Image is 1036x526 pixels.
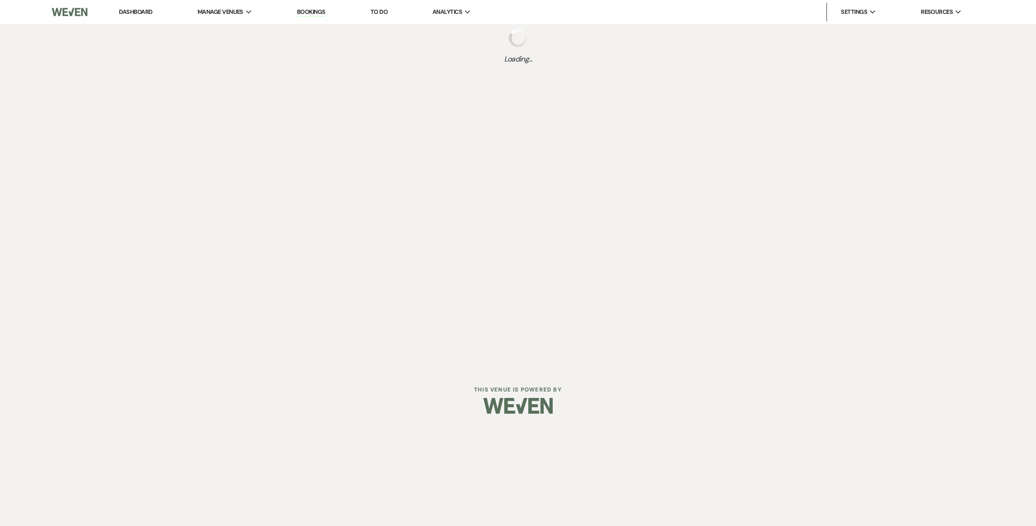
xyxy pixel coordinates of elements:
span: Manage Venues [197,7,243,17]
img: Weven Logo [52,2,87,22]
span: Loading... [504,54,532,65]
a: Bookings [297,8,326,17]
img: loading spinner [509,29,527,47]
a: Dashboard [119,8,152,16]
span: Resources [921,7,953,17]
img: Weven Logo [483,390,553,422]
span: Analytics [432,7,462,17]
span: Settings [841,7,867,17]
a: To Do [370,8,388,16]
